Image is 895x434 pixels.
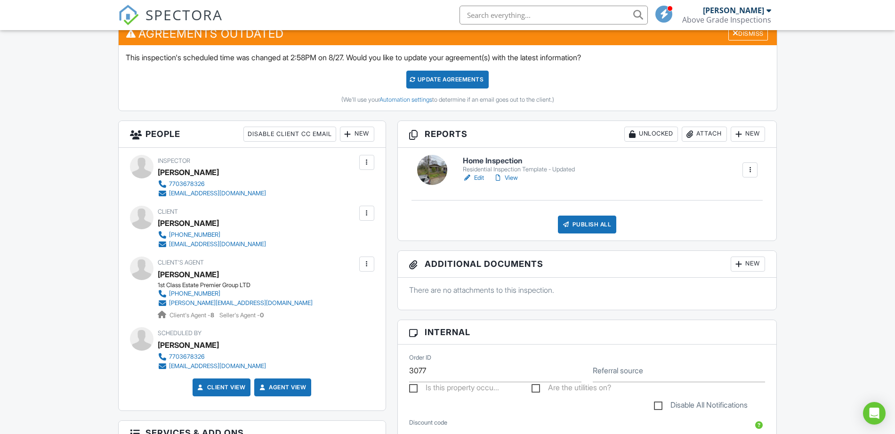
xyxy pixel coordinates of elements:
[728,26,768,40] div: Dismiss
[158,189,266,198] a: [EMAIL_ADDRESS][DOMAIN_NAME]
[654,401,748,412] label: Disable All Notifications
[398,121,777,148] h3: Reports
[731,257,765,272] div: New
[682,15,771,24] div: Above Grade Inspections
[409,383,499,395] label: Is this property occupied?
[158,338,219,352] div: [PERSON_NAME]
[532,383,611,395] label: Are the utilities on?
[703,6,764,15] div: [PERSON_NAME]
[158,179,266,189] a: 7703678326
[158,330,202,337] span: Scheduled By
[169,241,266,248] div: [EMAIL_ADDRESS][DOMAIN_NAME]
[126,96,770,104] div: (We'll use your to determine if an email goes out to the client.)
[169,231,220,239] div: [PHONE_NUMBER]
[219,312,264,319] span: Seller's Agent -
[158,216,219,230] div: [PERSON_NAME]
[398,251,777,278] h3: Additional Documents
[731,127,765,142] div: New
[169,299,313,307] div: [PERSON_NAME][EMAIL_ADDRESS][DOMAIN_NAME]
[624,127,678,142] div: Unlocked
[593,365,643,376] label: Referral source
[158,281,320,289] div: 1st Class Estate Premier Group LTD
[379,96,432,103] a: Automation settings
[406,71,489,88] div: Update Agreements
[158,298,313,308] a: [PERSON_NAME][EMAIL_ADDRESS][DOMAIN_NAME]
[463,166,575,173] div: Residential Inspection Template - Updated
[409,354,431,362] label: Order ID
[169,362,266,370] div: [EMAIL_ADDRESS][DOMAIN_NAME]
[169,312,216,319] span: Client's Agent -
[119,22,777,45] h3: Agreements Outdated
[169,290,220,297] div: [PHONE_NUMBER]
[460,6,648,24] input: Search everything...
[258,383,306,392] a: Agent View
[210,312,214,319] strong: 8
[340,127,374,142] div: New
[118,5,139,25] img: The Best Home Inspection Software - Spectora
[463,173,484,183] a: Edit
[158,230,266,240] a: [PHONE_NUMBER]
[558,216,617,233] div: Publish All
[398,320,777,345] h3: Internal
[493,173,518,183] a: View
[119,45,777,110] div: This inspection's scheduled time was changed at 2:58PM on 8/27. Would you like to update your agr...
[463,157,575,165] h6: Home Inspection
[119,121,386,148] h3: People
[158,362,266,371] a: [EMAIL_ADDRESS][DOMAIN_NAME]
[169,190,266,197] div: [EMAIL_ADDRESS][DOMAIN_NAME]
[243,127,336,142] div: Disable Client CC Email
[169,180,205,188] div: 7703678326
[682,127,727,142] div: Attach
[118,13,223,32] a: SPECTORA
[158,352,266,362] a: 7703678326
[196,383,246,392] a: Client View
[145,5,223,24] span: SPECTORA
[158,157,190,164] span: Inspector
[158,267,219,281] a: [PERSON_NAME]
[463,157,575,173] a: Home Inspection Residential Inspection Template - Updated
[409,285,766,295] p: There are no attachments to this inspection.
[409,418,447,427] label: Discount code
[169,353,205,361] div: 7703678326
[158,208,178,215] span: Client
[158,165,219,179] div: [PERSON_NAME]
[158,259,204,266] span: Client's Agent
[863,402,886,425] div: Open Intercom Messenger
[260,312,264,319] strong: 0
[158,289,313,298] a: [PHONE_NUMBER]
[158,240,266,249] a: [EMAIL_ADDRESS][DOMAIN_NAME]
